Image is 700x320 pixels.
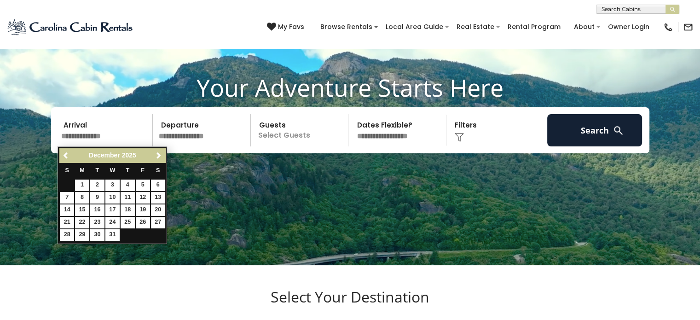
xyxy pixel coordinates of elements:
a: 30 [90,229,104,241]
a: 11 [121,192,135,204]
span: Saturday [156,167,160,174]
a: 18 [121,204,135,216]
a: 9 [90,192,104,204]
a: 4 [121,180,135,191]
a: Next [153,150,164,161]
a: 16 [90,204,104,216]
a: Rental Program [503,20,565,34]
img: Blue-2.png [7,18,134,36]
span: Previous [63,152,70,159]
span: Sunday [65,167,69,174]
a: 19 [136,204,150,216]
a: 23 [90,217,104,228]
a: 20 [151,204,165,216]
span: My Favs [278,22,304,32]
span: Monday [80,167,85,174]
a: My Favs [267,22,307,32]
span: Friday [141,167,145,174]
a: 14 [60,204,74,216]
a: 29 [75,229,89,241]
a: 2 [90,180,104,191]
a: 24 [105,217,120,228]
span: Wednesday [110,167,115,174]
a: 13 [151,192,165,204]
span: December [89,151,120,159]
img: phone-regular-black.png [663,22,673,32]
a: 25 [121,217,135,228]
a: 8 [75,192,89,204]
a: 21 [60,217,74,228]
a: 27 [151,217,165,228]
span: 2025 [122,151,136,159]
h1: Your Adventure Starts Here [7,73,693,102]
span: Tuesday [96,167,99,174]
button: Search [547,114,642,146]
a: 22 [75,217,89,228]
p: Select Guests [254,114,348,146]
img: filter--v1.png [455,133,464,142]
a: 1 [75,180,89,191]
a: 10 [105,192,120,204]
a: 5 [136,180,150,191]
a: 17 [105,204,120,216]
a: About [569,20,599,34]
a: 12 [136,192,150,204]
a: Previous [60,150,72,161]
img: search-regular-white.png [613,125,624,136]
a: Real Estate [452,20,499,34]
a: 7 [60,192,74,204]
a: 31 [105,229,120,241]
span: Thursday [126,167,129,174]
img: mail-regular-black.png [683,22,693,32]
a: 26 [136,217,150,228]
span: Next [155,152,162,159]
a: Owner Login [603,20,654,34]
a: 15 [75,204,89,216]
a: 6 [151,180,165,191]
a: 3 [105,180,120,191]
a: Local Area Guide [381,20,448,34]
a: 28 [60,229,74,241]
a: Browse Rentals [316,20,377,34]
